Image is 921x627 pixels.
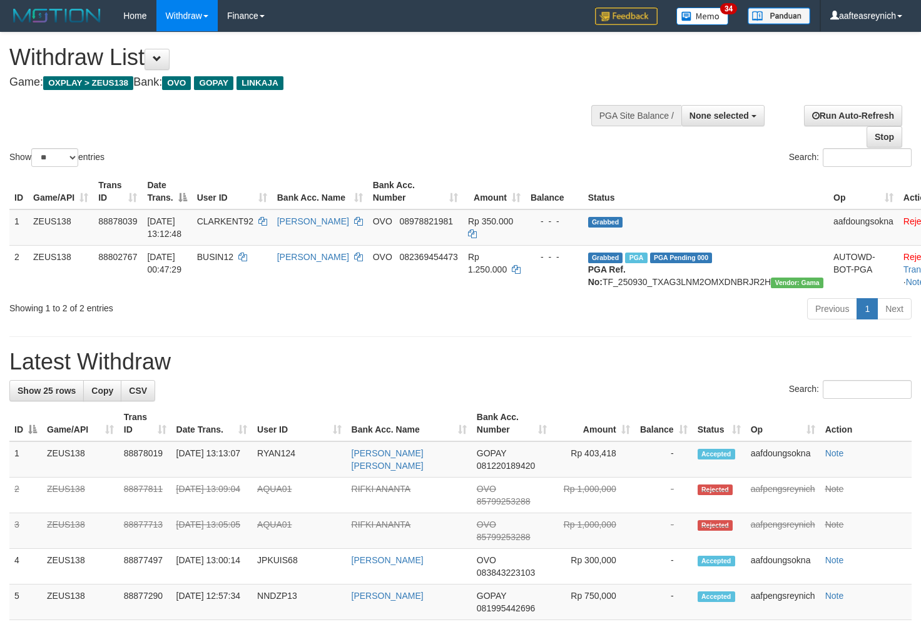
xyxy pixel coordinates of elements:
a: [PERSON_NAME] [277,216,349,226]
span: Copy 081995442696 to clipboard [477,603,535,613]
span: Accepted [698,591,735,602]
span: Copy 081220189420 to clipboard [477,461,535,471]
span: OVO [373,252,392,262]
th: Status: activate to sort column ascending [693,406,746,441]
a: [PERSON_NAME] [PERSON_NAME] [352,448,424,471]
td: - [635,549,693,584]
th: Bank Acc. Number: activate to sort column ascending [472,406,552,441]
th: ID: activate to sort column descending [9,406,42,441]
td: Rp 403,418 [552,441,634,478]
a: Next [877,298,912,319]
a: [PERSON_NAME] [277,252,349,262]
a: Note [825,448,844,458]
th: Game/API: activate to sort column ascending [42,406,119,441]
td: Rp 750,000 [552,584,634,620]
td: ZEUS138 [28,245,93,293]
th: Balance [526,174,583,209]
td: ZEUS138 [42,478,119,513]
th: Action [820,406,912,441]
td: [DATE] 13:05:05 [171,513,253,549]
span: PGA Pending [650,253,713,263]
span: Vendor URL: https://trx31.1velocity.biz [771,278,823,288]
td: - [635,478,693,513]
span: OXPLAY > ZEUS138 [43,76,133,90]
td: [DATE] 13:09:04 [171,478,253,513]
td: ZEUS138 [42,549,119,584]
th: Amount: activate to sort column ascending [552,406,634,441]
td: 88877811 [119,478,171,513]
th: Op: activate to sort column ascending [828,174,898,209]
td: aafpengsreynich [746,584,820,620]
img: MOTION_logo.png [9,6,104,25]
th: User ID: activate to sort column ascending [192,174,272,209]
span: OVO [373,216,392,226]
label: Search: [789,148,912,167]
td: AUTOWD-BOT-PGA [828,245,898,293]
td: aafpengsreynich [746,513,820,549]
span: Marked by aafsreyleap [625,253,647,263]
span: Rp 350.000 [468,216,513,226]
span: GOPAY [194,76,233,90]
span: Rejected [698,520,733,531]
td: aafdoungsokna [746,441,820,478]
td: - [635,441,693,478]
a: [PERSON_NAME] [352,591,424,601]
td: AQUA01 [252,478,346,513]
td: 5 [9,584,42,620]
th: Status [583,174,828,209]
select: Showentries [31,148,78,167]
td: 88878019 [119,441,171,478]
img: Button%20Memo.svg [676,8,729,25]
span: CLARKENT92 [197,216,253,226]
td: 3 [9,513,42,549]
th: Bank Acc. Name: activate to sort column ascending [272,174,368,209]
th: Amount: activate to sort column ascending [463,174,526,209]
td: Rp 300,000 [552,549,634,584]
th: Date Trans.: activate to sort column descending [142,174,191,209]
td: [DATE] 12:57:34 [171,584,253,620]
div: - - - [531,251,578,263]
th: Date Trans.: activate to sort column ascending [171,406,253,441]
a: RIFKI ANANTA [352,519,411,529]
label: Show entries [9,148,104,167]
div: Showing 1 to 2 of 2 entries [9,297,374,314]
div: - - - [531,215,578,228]
span: GOPAY [477,591,506,601]
th: Balance: activate to sort column ascending [635,406,693,441]
span: [DATE] 00:47:29 [147,252,181,274]
span: None selected [689,111,749,121]
a: Stop [867,126,902,148]
span: Accepted [698,556,735,566]
a: RIFKI ANANTA [352,484,411,494]
td: NNDZP13 [252,584,346,620]
td: - [635,513,693,549]
span: GOPAY [477,448,506,458]
a: Previous [807,298,857,319]
span: 88878039 [98,216,137,226]
td: ZEUS138 [42,513,119,549]
div: PGA Site Balance / [591,105,681,126]
h1: Latest Withdraw [9,349,912,374]
span: CSV [129,386,147,396]
a: Run Auto-Refresh [804,105,902,126]
td: 88877497 [119,549,171,584]
img: Feedback.jpg [595,8,658,25]
span: 88802767 [98,252,137,262]
td: JPKUIS68 [252,549,346,584]
span: Grabbed [588,253,623,263]
span: 34 [720,3,737,14]
td: [DATE] 13:13:07 [171,441,253,478]
th: Trans ID: activate to sort column ascending [119,406,171,441]
span: Grabbed [588,217,623,228]
h4: Game: Bank: [9,76,601,89]
td: TF_250930_TXAG3LNM2OMXDNBRJR2H [583,245,828,293]
th: User ID: activate to sort column ascending [252,406,346,441]
td: Rp 1,000,000 [552,478,634,513]
label: Search: [789,380,912,399]
span: OVO [162,76,191,90]
span: Rp 1.250.000 [468,252,507,274]
td: aafpengsreynich [746,478,820,513]
td: 88877713 [119,513,171,549]
input: Search: [823,148,912,167]
th: Bank Acc. Name: activate to sort column ascending [347,406,472,441]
